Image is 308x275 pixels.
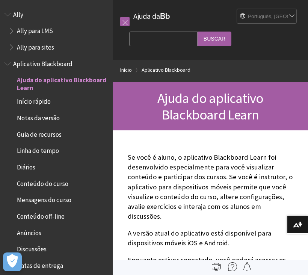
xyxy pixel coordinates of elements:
span: Ally [13,8,23,18]
span: Ajuda do aplicativo Blackboard Learn [17,74,107,92]
a: Início [120,65,132,75]
span: Conteúdo do curso [17,177,68,187]
strong: Bb [160,11,170,21]
span: Anúncios [17,227,41,237]
a: Ajuda daBb [133,11,170,21]
img: More help [228,262,237,271]
p: A versão atual do aplicativo está disponível para dispositivos móveis iOS e Android. [128,228,293,248]
span: Notas da versão [17,112,60,122]
span: Ally para sites [17,41,54,51]
button: Abrir preferências [3,252,22,271]
nav: Book outline for Anthology Ally Help [5,8,108,54]
span: Linha do tempo [17,145,59,155]
img: Follow this page [243,262,252,271]
span: Datas de entrega [17,259,63,269]
input: Buscar [198,32,231,46]
span: Início rápido [17,95,51,106]
span: Conteúdo off-line [17,210,65,220]
span: Aplicativo Blackboard [13,57,72,68]
span: Mensagens do curso [17,194,71,204]
img: Print [212,262,221,271]
p: Se você é aluno, o aplicativo Blackboard Learn foi desenvolvido especialmente para você visualiza... [128,153,293,221]
span: Ajuda do aplicativo Blackboard Learn [157,89,264,123]
span: Ally para LMS [17,25,53,35]
span: Diários [17,161,35,171]
span: Guia de recursos [17,128,62,138]
a: Aplicativo Blackboard [142,65,190,75]
select: Site Language Selector [237,9,297,24]
span: Discussões [17,243,47,253]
